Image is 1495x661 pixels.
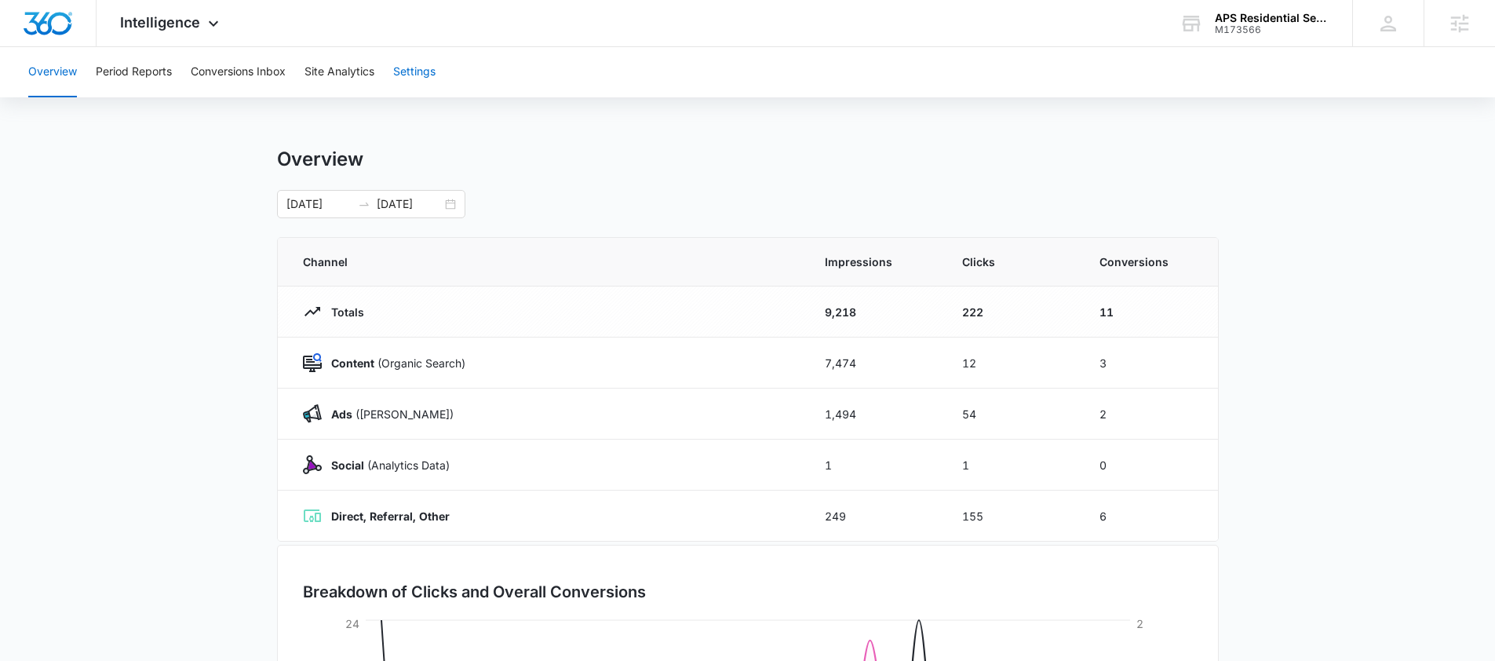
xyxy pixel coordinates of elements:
[303,455,322,474] img: Social
[825,254,924,270] span: Impressions
[345,617,359,630] tspan: 24
[962,254,1062,270] span: Clicks
[943,389,1081,440] td: 54
[277,148,363,171] h1: Overview
[304,47,374,97] button: Site Analytics
[303,580,646,604] h3: Breakdown of Clicks and Overall Conversions
[286,195,352,213] input: Start date
[377,195,442,213] input: End date
[358,198,370,210] span: to
[322,406,454,422] p: ([PERSON_NAME])
[331,458,364,472] strong: Social
[393,47,436,97] button: Settings
[120,14,200,31] span: Intelligence
[1136,617,1143,630] tspan: 2
[1081,338,1218,389] td: 3
[331,407,352,421] strong: Ads
[303,404,322,423] img: Ads
[322,457,450,473] p: (Analytics Data)
[1081,491,1218,542] td: 6
[358,198,370,210] span: swap-right
[303,353,322,372] img: Content
[806,287,943,338] td: 9,218
[191,47,286,97] button: Conversions Inbox
[806,338,943,389] td: 7,474
[1081,440,1218,491] td: 0
[1215,24,1329,35] div: account id
[943,287,1081,338] td: 222
[322,304,364,320] p: Totals
[1081,287,1218,338] td: 11
[28,47,77,97] button: Overview
[943,491,1081,542] td: 155
[331,509,450,523] strong: Direct, Referral, Other
[943,338,1081,389] td: 12
[303,254,787,270] span: Channel
[806,491,943,542] td: 249
[331,356,374,370] strong: Content
[322,355,465,371] p: (Organic Search)
[1215,12,1329,24] div: account name
[1081,389,1218,440] td: 2
[806,389,943,440] td: 1,494
[96,47,172,97] button: Period Reports
[943,440,1081,491] td: 1
[1099,254,1193,270] span: Conversions
[806,440,943,491] td: 1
